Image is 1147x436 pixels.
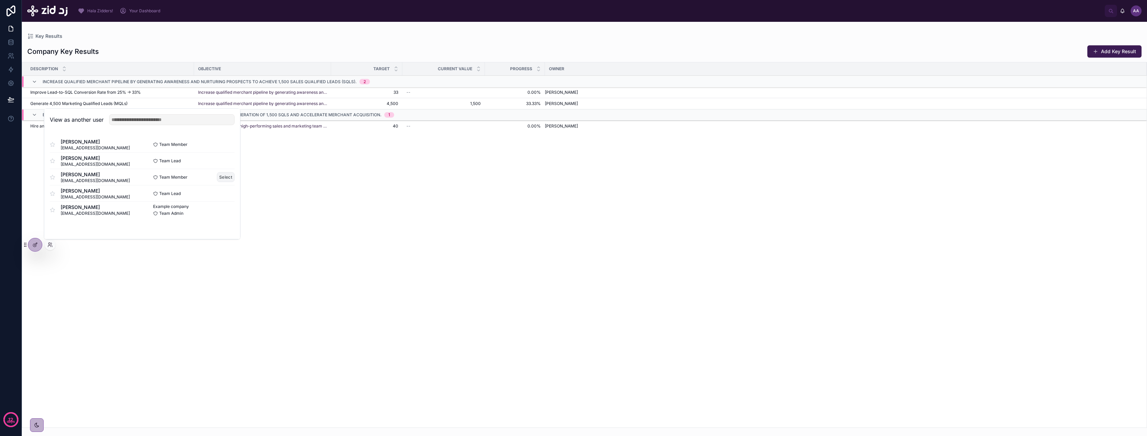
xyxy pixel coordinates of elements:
span: Current Value [438,66,472,72]
a: Increase qualified merchant pipeline by generating awareness and nurturing prospects to achieve 1... [198,101,327,106]
span: Hire and onboard 40 new sales and marketing roles by Q4 2025 [30,123,153,129]
a: Generate 4,500 Marketing Qualified Leads (MQLs) [30,101,190,106]
span: Description [30,66,58,72]
a: Build and empower a high-performing sales and marketing team to support the generation of 1,500 S... [198,123,327,129]
span: Team Member [159,142,188,147]
h2: View as another user [50,116,104,124]
a: Hire and onboard 40 new sales and marketing roles by Q4 2025 [30,123,190,129]
div: 1 [388,112,390,118]
a: 0.00% [489,123,541,129]
a: [PERSON_NAME] [545,123,1138,129]
span: Generate 4,500 Marketing Qualified Leads (MQLs) [30,101,128,106]
span: Increase qualified merchant pipeline by generating awareness and nurturing prospects to achieve 1... [43,79,357,85]
a: 40 [335,123,398,129]
a: 33 [335,90,398,95]
a: Key Results [27,33,62,40]
button: Select [217,172,235,182]
a: [PERSON_NAME] [545,90,1138,95]
a: Improve Lead-to-SQL Conversion Rate from 25% → 33% [30,90,190,95]
span: [PERSON_NAME] [61,171,130,178]
a: 1,500 [406,101,481,106]
span: Team Lead [159,158,181,164]
span: Owner [549,66,564,72]
p: days [7,419,15,424]
span: Build and empower a high-performing sales and marketing team to support the generation of 1,500 S... [43,112,382,118]
span: [EMAIL_ADDRESS][DOMAIN_NAME] [61,145,130,151]
h1: Company Key Results [27,47,99,56]
a: -- [406,90,481,95]
span: -- [406,90,411,95]
a: 4,500 [335,101,398,106]
span: [PERSON_NAME] [545,123,578,129]
span: [EMAIL_ADDRESS][DOMAIN_NAME] [61,194,130,200]
span: Key Results [35,33,62,40]
a: Increase qualified merchant pipeline by generating awareness and nurturing prospects to achieve 1... [198,90,327,95]
span: [PERSON_NAME] [61,155,130,162]
span: Progress [510,66,532,72]
span: Hala Zidders! [87,8,113,14]
div: scrollable content [73,3,1105,18]
div: 2 [363,79,366,85]
a: Your Dashboard [118,5,165,17]
span: [EMAIL_ADDRESS][DOMAIN_NAME] [61,178,130,183]
a: Hala Zidders! [76,5,118,17]
button: Add Key Result [1087,45,1142,58]
a: [PERSON_NAME] [545,101,1138,106]
span: Team Admin [159,211,183,216]
span: Team Member [159,175,188,180]
span: AA [1133,8,1139,14]
span: [PERSON_NAME] [545,90,578,95]
a: 33.33% [489,101,541,106]
a: -- [406,123,481,129]
span: [PERSON_NAME] [61,187,130,194]
span: [PERSON_NAME] [545,101,578,106]
span: [PERSON_NAME] [61,138,130,145]
span: [EMAIL_ADDRESS][DOMAIN_NAME] [61,162,130,167]
span: Your Dashboard [129,8,160,14]
span: Team Lead [159,191,181,196]
img: App logo [27,5,68,16]
span: -- [406,123,411,129]
span: [PERSON_NAME] [61,204,130,211]
span: Target [373,66,390,72]
p: 12 [8,416,13,423]
span: Objective [198,66,221,72]
span: [EMAIL_ADDRESS][DOMAIN_NAME] [61,211,130,216]
span: Improve Lead-to-SQL Conversion Rate from 25% → 33% [30,90,141,95]
span: Example company [153,204,189,209]
a: 0.00% [489,90,541,95]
